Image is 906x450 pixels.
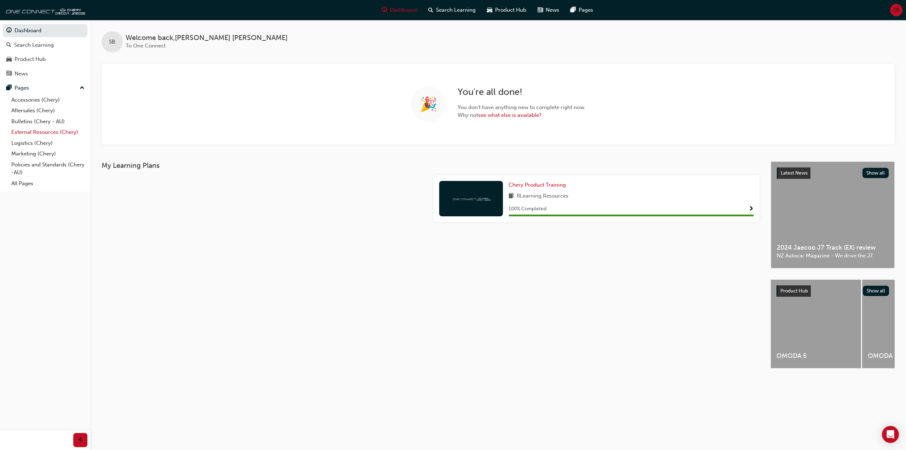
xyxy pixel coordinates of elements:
span: NZ Autocar Magazine - We drive the J7. [777,252,889,260]
a: Policies and Standards (Chery -AU) [8,159,87,178]
span: guage-icon [6,28,12,34]
a: pages-iconPages [565,3,599,17]
span: news-icon [538,6,543,15]
a: Product HubShow all [776,285,889,297]
a: Logistics (Chery) [8,138,87,149]
span: book-icon [509,192,514,201]
span: car-icon [6,56,12,63]
a: News [3,67,87,80]
span: pages-icon [570,6,576,15]
span: Product Hub [495,6,526,14]
a: External Resources (Chery) [8,127,87,138]
span: To One Connect [126,42,166,49]
span: search-icon [6,42,11,49]
span: SB [893,6,900,14]
span: car-icon [487,6,492,15]
a: Latest NewsShow all [777,167,889,179]
span: Search Learning [436,6,476,14]
span: prev-icon [78,436,83,445]
button: Show Progress [749,205,754,213]
img: oneconnect [4,3,85,17]
a: search-iconSearch Learning [423,3,481,17]
span: 2024 Jaecoo J7 Track (EX) review [777,244,889,252]
span: 🎉 [420,100,437,108]
a: Latest NewsShow all2024 Jaecoo J7 Track (EX) reviewNZ Autocar Magazine - We drive the J7. [771,161,895,268]
span: search-icon [428,6,433,15]
a: All Pages [8,178,87,189]
span: 8 Learning Resources [517,192,568,201]
span: Pages [579,6,593,14]
span: 100 % Completed [509,205,546,213]
a: Bulletins (Chery - AU) [8,116,87,127]
a: car-iconProduct Hub [481,3,532,17]
span: Welcome back , [PERSON_NAME] [PERSON_NAME] [126,34,288,42]
a: see what else is available? [478,112,541,118]
span: Show Progress [749,206,754,212]
a: Search Learning [3,39,87,52]
h3: My Learning Plans [102,161,759,170]
span: SB [109,38,115,46]
span: Product Hub [780,288,808,294]
button: SB [890,4,902,16]
a: Aftersales (Chery) [8,105,87,116]
a: OMODA 5 [771,280,861,368]
a: news-iconNews [532,3,565,17]
h2: You ' re all done! [458,86,586,98]
span: OMODA 5 [776,352,855,360]
div: Search Learning [14,41,54,49]
a: Chery Product Training [509,181,569,189]
span: Dashboard [390,6,417,14]
span: You don ' t have anything new to complete right now. [458,103,586,112]
button: Show all [863,286,889,296]
div: Pages [15,84,29,92]
button: Pages [3,81,87,95]
span: guage-icon [382,6,387,15]
span: Chery Product Training [509,182,566,188]
button: DashboardSearch LearningProduct HubNews [3,23,87,81]
div: Product Hub [15,55,46,63]
span: News [546,6,559,14]
img: oneconnect [452,195,491,202]
a: Dashboard [3,24,87,37]
a: Accessories (Chery) [8,95,87,106]
span: up-icon [80,84,85,93]
a: Marketing (Chery) [8,148,87,159]
div: Open Intercom Messenger [882,426,899,443]
a: guage-iconDashboard [376,3,423,17]
a: Product Hub [3,53,87,66]
button: Show all [862,168,889,178]
span: Why not [458,111,586,119]
span: news-icon [6,71,12,77]
div: News [15,70,28,78]
span: Latest News [781,170,808,176]
span: pages-icon [6,85,12,91]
